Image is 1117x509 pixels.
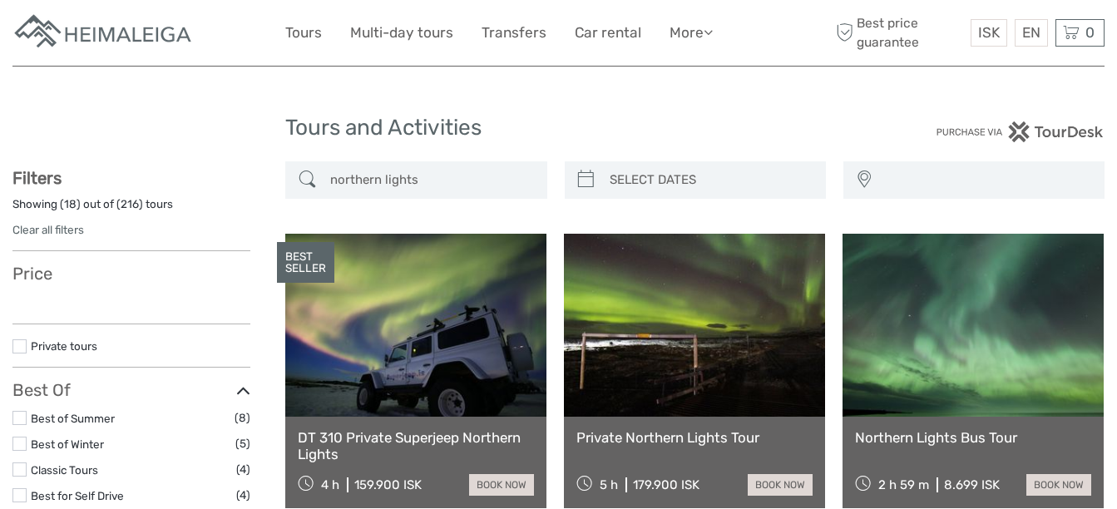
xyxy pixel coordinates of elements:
a: More [670,21,713,45]
div: 8.699 ISK [944,477,1000,492]
a: book now [1026,474,1091,496]
a: DT 310 Private Superjeep Northern Lights [298,429,534,463]
a: Private tours [31,339,97,353]
span: ISK [978,24,1000,41]
a: Clear all filters [12,223,84,236]
span: 5 h [600,477,618,492]
img: Apartments in Reykjavik [12,12,195,53]
span: (4) [236,460,250,479]
div: 179.900 ISK [633,477,699,492]
span: Best price guarantee [832,14,966,51]
div: 159.900 ISK [354,477,422,492]
h3: Price [12,264,250,284]
a: Best of Summer [31,412,115,425]
a: Best of Winter [31,437,104,451]
span: (4) [236,486,250,505]
a: Tours [285,21,322,45]
span: 2 h 59 m [878,477,929,492]
div: BEST SELLER [277,242,334,284]
span: (5) [235,434,250,453]
div: Showing ( ) out of ( ) tours [12,196,250,222]
a: book now [469,474,534,496]
label: 18 [64,196,77,212]
h3: Best Of [12,380,250,400]
a: Classic Tours [31,463,98,477]
label: 216 [121,196,139,212]
a: book now [748,474,813,496]
a: Car rental [575,21,641,45]
a: Best for Self Drive [31,489,124,502]
a: Multi-day tours [350,21,453,45]
h1: Tours and Activities [285,115,832,141]
a: Northern Lights Bus Tour [855,429,1091,446]
a: Transfers [482,21,546,45]
img: PurchaseViaTourDesk.png [936,121,1105,142]
span: (8) [235,408,250,427]
a: Private Northern Lights Tour [576,429,813,446]
input: SEARCH [324,166,538,195]
div: EN [1015,19,1048,47]
strong: Filters [12,168,62,188]
input: SELECT DATES [603,166,818,195]
span: 4 h [321,477,339,492]
span: 0 [1083,24,1097,41]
